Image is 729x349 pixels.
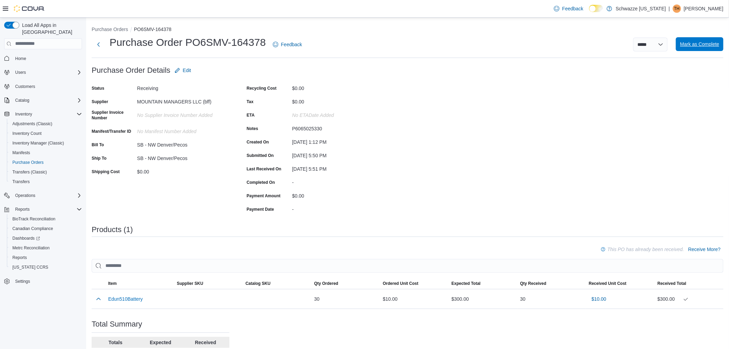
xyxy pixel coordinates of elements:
label: Supplier Invoice Number [92,110,134,121]
div: $0.00 [137,166,229,174]
a: Inventory Manager (Classic) [10,139,67,147]
span: TH [674,4,680,13]
div: $0.00 [292,190,384,199]
span: Home [15,56,26,61]
a: Inventory Count [10,129,44,138]
button: Item [105,278,174,289]
div: No Manifest Number added [137,126,229,134]
div: - [292,204,384,212]
span: Inventory [12,110,82,118]
p: | [669,4,670,13]
a: Feedback [270,38,305,51]
button: Adjustments (Classic) [7,119,85,129]
button: Metrc Reconciliation [7,243,85,253]
button: Transfers [7,177,85,187]
span: Item [108,281,117,286]
a: BioTrack Reconciliation [10,215,58,223]
span: Inventory Count [12,131,42,136]
button: Receive More? [686,242,723,256]
a: Dashboards [7,233,85,243]
label: Ship To [92,156,106,161]
span: Load All Apps in [GEOGRAPHIC_DATA] [19,22,82,36]
label: Notes [247,126,258,131]
button: Operations [1,191,85,200]
label: Submitted On [247,153,274,158]
div: 30 [517,292,586,306]
button: Users [1,68,85,77]
p: This PO has already been received. [607,245,684,253]
span: Reports [10,253,82,262]
span: Mark as Complete [680,41,719,48]
label: Completed On [247,180,275,185]
span: Adjustments (Classic) [12,121,52,127]
div: No ETADate added [292,110,384,118]
label: Created On [247,139,269,145]
button: Mark as Complete [676,37,723,51]
button: Users [12,68,29,77]
span: BioTrack Reconciliation [12,216,55,222]
label: Payment Date [247,207,274,212]
label: Status [92,86,104,91]
span: Reports [15,207,30,212]
span: Settings [15,279,30,284]
span: Inventory Manager (Classic) [12,140,64,146]
a: Manifests [10,149,33,157]
button: Catalog SKU [243,278,311,289]
label: Payment Amount [247,193,280,199]
button: Catalog [12,96,32,104]
a: Home [12,54,29,63]
span: Users [12,68,82,77]
span: Edit [183,67,191,74]
span: Operations [15,193,35,198]
button: Ordered Unit Cost [380,278,449,289]
button: Reports [7,253,85,262]
h1: Purchase Order PO6SMV-164378 [110,36,266,49]
input: Dark Mode [589,5,604,12]
button: Received Total [655,278,723,289]
nav: An example of EuiBreadcrumbs [92,26,723,34]
button: Purchase Orders [92,27,128,32]
button: BioTrack Reconciliation [7,214,85,224]
div: Receiving [137,83,229,91]
div: SB - NW Denver/Pecos [137,153,229,161]
a: Reports [10,253,30,262]
button: Home [1,53,85,63]
span: Catalog [12,96,82,104]
span: Home [12,54,82,63]
span: Users [15,70,26,75]
span: Canadian Compliance [12,226,53,231]
button: Reports [12,205,32,213]
button: [US_STATE] CCRS [7,262,85,272]
button: Inventory Manager (Classic) [7,138,85,148]
span: Catalog SKU [246,281,271,286]
a: [US_STATE] CCRS [10,263,51,271]
a: Transfers (Classic) [10,168,50,176]
button: Operations [12,191,38,200]
span: Washington CCRS [10,263,82,271]
button: Inventory [12,110,35,118]
a: Adjustments (Classic) [10,120,55,128]
div: TJ Holt [673,4,681,13]
span: Adjustments (Classic) [10,120,82,128]
span: Canadian Compliance [10,225,82,233]
span: Received Unit Cost [589,281,626,286]
div: $10.00 [380,292,449,306]
label: ETA [247,112,255,118]
div: 30 [311,292,380,306]
span: Purchase Orders [12,160,44,165]
span: Operations [12,191,82,200]
a: Dashboards [10,234,43,242]
label: Tax [247,99,254,104]
h3: Total Summary [92,320,142,328]
div: P6065025330 [292,123,384,131]
div: $0.00 [292,96,384,104]
p: Expected [140,339,182,346]
span: Purchase Orders [10,158,82,167]
button: Canadian Compliance [7,224,85,233]
label: Supplier [92,99,108,104]
div: MOUNTAIN MANAGERS LLC (bff) [137,96,229,104]
label: Bill To [92,142,104,148]
button: Reports [1,205,85,214]
label: Last Received On [247,166,281,172]
div: $300.00 [658,295,721,303]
